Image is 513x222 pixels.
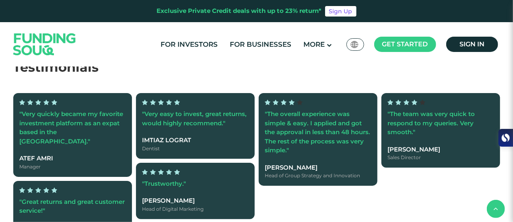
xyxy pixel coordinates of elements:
div: [PERSON_NAME] [265,163,371,172]
span: More [303,40,325,48]
img: Logo [5,24,84,64]
div: [PERSON_NAME] [142,196,248,205]
span: "Very easy to invest, great returns, would highly recommend." [142,110,247,127]
div: [PERSON_NAME] [388,145,494,154]
div: Head of Group Strategy and Innovation [265,172,371,179]
span: "Very quickly became my favorite investment platform as an expat based in the [GEOGRAPHIC_DATA]." [20,110,124,145]
span: "Great returns and great customer service!" [20,197,125,214]
div: Manager [20,163,126,170]
div: Atef Amri [20,154,126,163]
div: Imtiaz Lograt [142,136,248,145]
div: Exclusive Private Credit deals with up to 23% return* [157,6,322,16]
span: Get started [382,40,428,48]
span: Sign in [459,40,484,48]
a: Sign Up [325,6,356,17]
span: "The overall experience was simple & easy. I applied and got the approval in less than 48 hours. ... [265,110,371,154]
span: "Trustworthy." [142,179,186,187]
img: SA Flag [351,41,358,48]
div: Sales Director [388,154,494,161]
span: "The team was very quick to respond to my queries. Very smooth." [388,110,475,136]
span: Testimonials [13,59,99,75]
a: Sign in [446,37,498,52]
button: back [487,200,505,218]
a: For Investors [159,38,220,51]
div: Head of Digital Marketing [142,205,248,212]
a: For Businesses [228,38,293,51]
div: Dentist [142,145,248,152]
